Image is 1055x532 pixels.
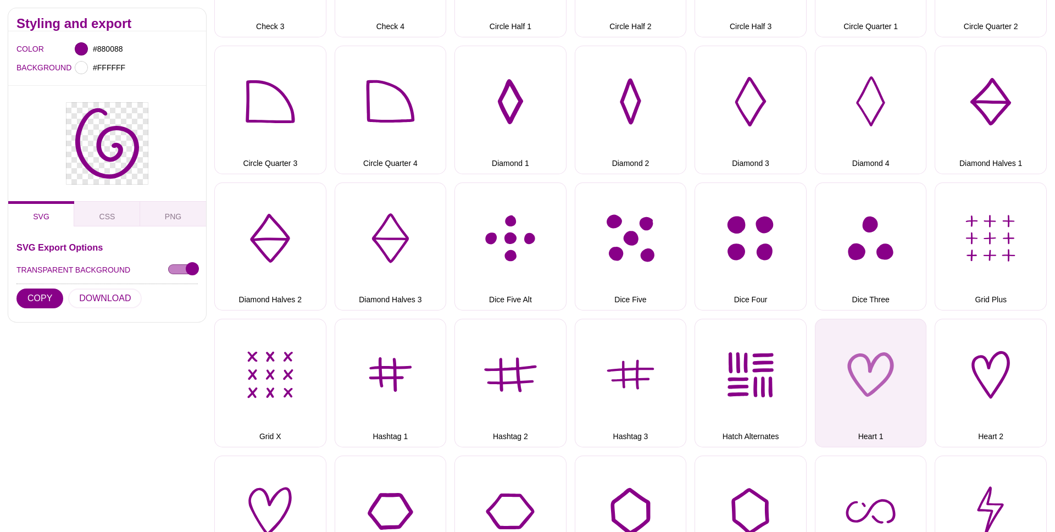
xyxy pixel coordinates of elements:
h2: Styling and export [16,19,198,28]
button: Circle Quarter 4 [335,46,447,174]
button: Dice Four [695,182,807,311]
button: Hashtag 1 [335,319,447,447]
span: PNG [165,212,181,221]
button: Diamond 1 [454,46,567,174]
button: Dice Three [815,182,927,311]
button: DOWNLOAD [68,289,142,308]
h3: SVG Export Options [16,243,198,252]
button: COPY [16,289,63,308]
button: Heart 1 [815,319,927,447]
button: CSS [74,201,140,226]
button: Hashtag 3 [575,319,687,447]
button: Diamond 4 [815,46,927,174]
label: COLOR [16,42,30,56]
button: Circle Quarter 3 [214,46,326,174]
button: Diamond Halves 3 [335,182,447,311]
button: Dice Five Alt [454,182,567,311]
label: BACKGROUND [16,60,30,75]
label: TRANSPARENT BACKGROUND [16,263,130,277]
button: Diamond 3 [695,46,807,174]
button: Diamond 2 [575,46,687,174]
button: Hashtag 2 [454,319,567,447]
button: Grid Plus [935,182,1047,311]
span: CSS [99,212,115,221]
button: Diamond Halves 2 [214,182,326,311]
button: Grid X [214,319,326,447]
button: PNG [140,201,206,226]
button: Dice Five [575,182,687,311]
button: Hatch Alternates [695,319,807,447]
button: Diamond Halves 1 [935,46,1047,174]
button: Heart 2 [935,319,1047,447]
